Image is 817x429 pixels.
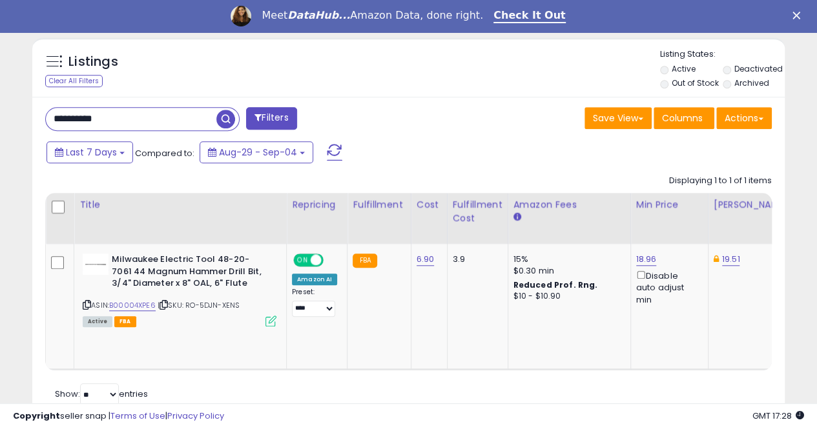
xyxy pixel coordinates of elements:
[453,254,498,265] div: 3.9
[231,6,251,26] img: Profile image for Georgie
[112,254,269,293] b: Milwaukee Electric Tool 48-20-7061 44 Magnum Hammer Drill Bit, 3/4" Diameter x 8" OAL, 6" Flute
[716,107,772,129] button: Actions
[513,212,521,223] small: Amazon Fees.
[714,198,791,212] div: [PERSON_NAME]
[669,175,772,187] div: Displaying 1 to 1 of 1 items
[493,9,566,23] a: Check It Out
[167,410,224,422] a: Privacy Policy
[752,410,804,422] span: 2025-09-12 17:28 GMT
[83,316,112,327] span: All listings currently available for purchase on Amazon
[55,388,148,400] span: Show: entries
[292,274,337,285] div: Amazon AI
[322,255,342,266] span: OFF
[453,198,502,225] div: Fulfillment Cost
[734,77,769,88] label: Archived
[654,107,714,129] button: Columns
[287,9,350,21] i: DataHub...
[513,279,598,290] b: Reduced Prof. Rng.
[734,63,783,74] label: Deactivated
[47,141,133,163] button: Last 7 Days
[722,253,740,266] a: 19.51
[636,253,657,266] a: 18.96
[584,107,652,129] button: Save View
[353,198,405,212] div: Fulfillment
[636,268,698,306] div: Disable auto adjust min
[83,254,276,325] div: ASIN:
[792,12,805,19] div: Close
[45,75,103,87] div: Clear All Filters
[68,53,118,71] h5: Listings
[671,77,718,88] label: Out of Stock
[662,112,703,125] span: Columns
[13,410,224,423] div: seller snap | |
[246,107,296,130] button: Filters
[660,48,785,61] p: Listing States:
[513,198,625,212] div: Amazon Fees
[295,255,311,266] span: ON
[135,147,194,159] span: Compared to:
[109,300,156,311] a: B00004XPE6
[13,410,60,422] strong: Copyright
[292,198,342,212] div: Repricing
[513,254,621,265] div: 15%
[79,198,281,212] div: Title
[66,146,117,159] span: Last 7 Days
[513,291,621,302] div: $10 - $10.90
[83,254,109,275] img: 214TBe85YYL._SL40_.jpg
[158,300,240,310] span: | SKU: RO-5DJN-XENS
[110,410,165,422] a: Terms of Use
[200,141,313,163] button: Aug-29 - Sep-04
[219,146,297,159] span: Aug-29 - Sep-04
[114,316,136,327] span: FBA
[671,63,695,74] label: Active
[292,288,337,317] div: Preset:
[417,253,435,266] a: 6.90
[353,254,377,268] small: FBA
[636,198,703,212] div: Min Price
[513,265,621,277] div: $0.30 min
[417,198,442,212] div: Cost
[262,9,483,22] div: Meet Amazon Data, done right.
